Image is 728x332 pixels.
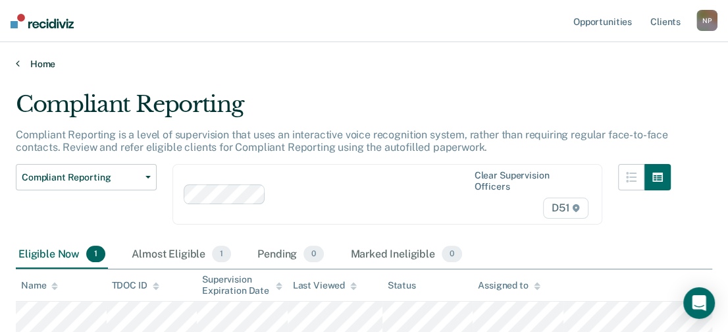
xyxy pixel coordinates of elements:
div: Pending0 [255,240,326,269]
div: TDOC ID [112,280,159,291]
div: Supervision Expiration Date [202,274,282,296]
button: Compliant Reporting [16,164,157,190]
div: Last Viewed [293,280,357,291]
div: Open Intercom Messenger [683,287,715,319]
span: D51 [543,198,588,219]
img: Recidiviz [11,14,74,28]
div: N P [696,10,717,31]
div: Eligible Now1 [16,240,108,269]
div: Clear supervision officers [475,170,586,192]
span: Compliant Reporting [22,172,140,183]
div: Compliant Reporting [16,91,671,128]
span: 1 [86,246,105,263]
button: NP [696,10,717,31]
div: Status [388,280,416,291]
div: Marked Ineligible0 [348,240,465,269]
span: 1 [212,246,231,263]
div: Name [21,280,58,291]
div: Almost Eligible1 [129,240,234,269]
a: Home [16,58,712,70]
p: Compliant Reporting is a level of supervision that uses an interactive voice recognition system, ... [16,128,668,153]
span: 0 [303,246,324,263]
span: 0 [442,246,462,263]
div: Assigned to [478,280,540,291]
